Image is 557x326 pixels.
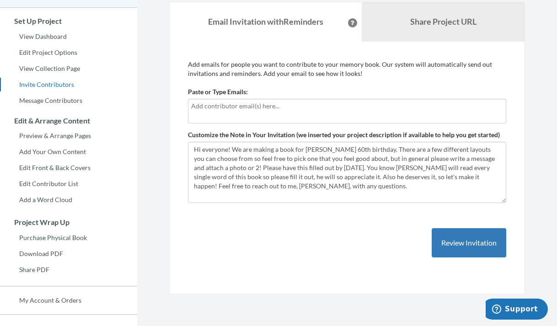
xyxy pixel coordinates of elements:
strong: Email Invitation with Reminders [208,16,323,27]
input: Add contributor email(s) here... [191,101,503,111]
textarea: Hi everyone! We are making a book for [PERSON_NAME] 60th birthday. There are a few different layo... [188,142,506,203]
iframe: Opens a widget where you can chat to one of our agents [486,299,548,321]
p: Add emails for people you want to contribute to your memory book. Our system will automatically s... [188,60,506,78]
h3: Project Wrap Up [0,218,137,226]
b: Share Project URL [410,16,477,27]
label: Paste or Type Emails: [188,87,248,96]
button: Review Invitation [432,228,506,258]
label: Customize the Note in Your Invitation (we inserted your project description if available to help ... [188,130,500,139]
h3: Edit & Arrange Content [0,117,137,125]
h3: Set Up Project [0,17,137,25]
